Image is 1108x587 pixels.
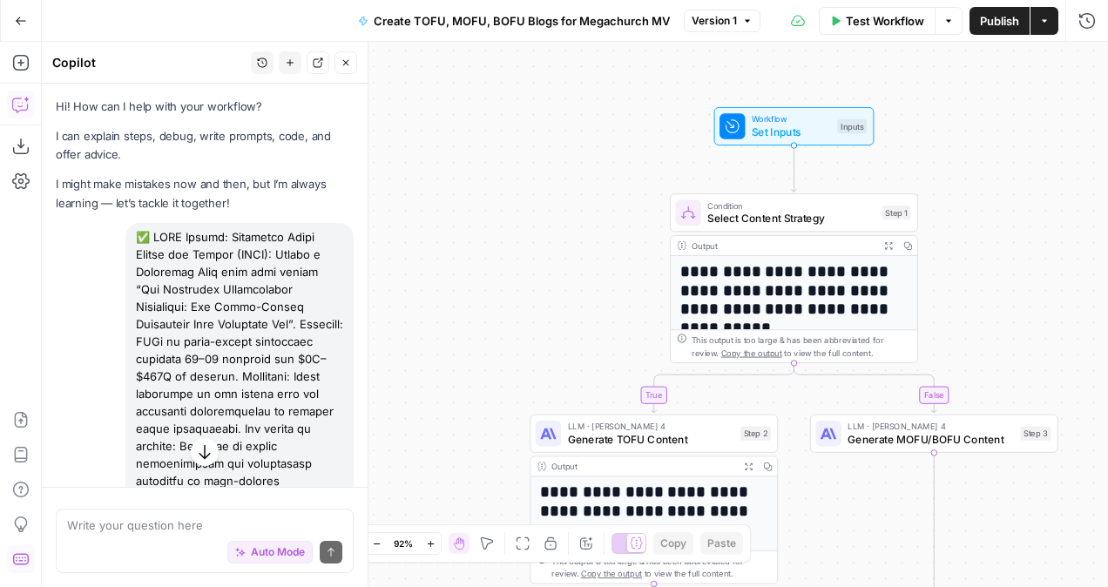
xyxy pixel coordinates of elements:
button: Test Workflow [819,7,935,35]
span: Auto Mode [251,544,305,560]
div: Step 3 [1020,427,1051,442]
button: Copy [653,532,693,555]
span: LLM · [PERSON_NAME] 4 [848,420,1014,433]
div: This output is too large & has been abbreviated for review. to view the full content. [692,334,911,359]
div: Output [551,460,733,473]
button: Create TOFU, MOFU, BOFU Blogs for Megachurch MV [348,7,680,35]
p: Hi! How can I help with your workflow? [56,98,354,116]
button: Publish [969,7,1030,35]
span: Publish [980,12,1019,30]
button: Version 1 [684,10,760,32]
span: Condition [707,199,875,213]
div: Step 1 [882,206,911,220]
span: Test Workflow [846,12,924,30]
g: Edge from step_1 to step_3 [794,362,936,413]
span: Copy the output [581,569,642,578]
span: Generate MOFU/BOFU Content [848,431,1014,447]
g: Edge from start to step_1 [792,145,797,192]
div: Output [692,240,874,253]
span: Workflow [752,112,831,125]
span: 92% [394,536,413,550]
div: LLM · [PERSON_NAME] 4Generate MOFU/BOFU ContentStep 3 [810,415,1058,453]
div: Inputs [837,119,867,134]
button: Auto Mode [227,541,313,563]
div: Step 2 [740,427,771,442]
span: Paste [707,536,736,551]
g: Edge from step_1 to step_2 [652,362,794,413]
span: Copy the output [721,347,782,357]
span: Select Content Strategy [707,210,875,226]
span: Create TOFU, MOFU, BOFU Blogs for Megachurch MV [374,12,670,30]
span: LLM · [PERSON_NAME] 4 [568,420,734,433]
p: I can explain steps, debug, write prompts, code, and offer advice. [56,127,354,164]
button: Paste [700,532,743,555]
span: Set Inputs [752,124,831,139]
span: Version 1 [692,13,737,29]
div: This output is too large & has been abbreviated for review. to view the full content. [551,555,771,580]
div: Copilot [52,54,246,71]
p: I might make mistakes now and then, but I’m always learning — let’s tackle it together! [56,175,354,212]
span: Copy [660,536,686,551]
span: Generate TOFU Content [568,431,734,447]
div: WorkflowSet InputsInputs [670,107,918,145]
